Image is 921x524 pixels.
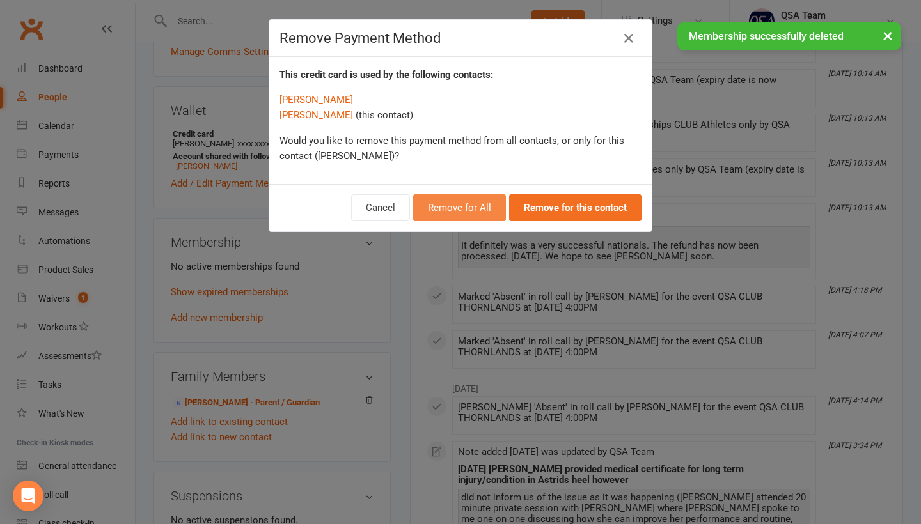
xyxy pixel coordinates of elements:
[279,69,493,81] strong: This credit card is used by the following contacts:
[279,109,353,121] a: [PERSON_NAME]
[279,133,642,164] p: Would you like to remove this payment method from all contacts, or only for this contact ([PERSON...
[356,109,413,121] span: (this contact)
[413,194,506,221] button: Remove for All
[13,481,43,511] div: Open Intercom Messenger
[509,194,642,221] button: Remove for this contact
[524,202,627,213] strong: Remove for this contact
[677,22,901,50] div: Membership successfully deleted
[279,94,353,105] a: [PERSON_NAME]
[876,22,899,49] button: ×
[351,194,410,221] button: Cancel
